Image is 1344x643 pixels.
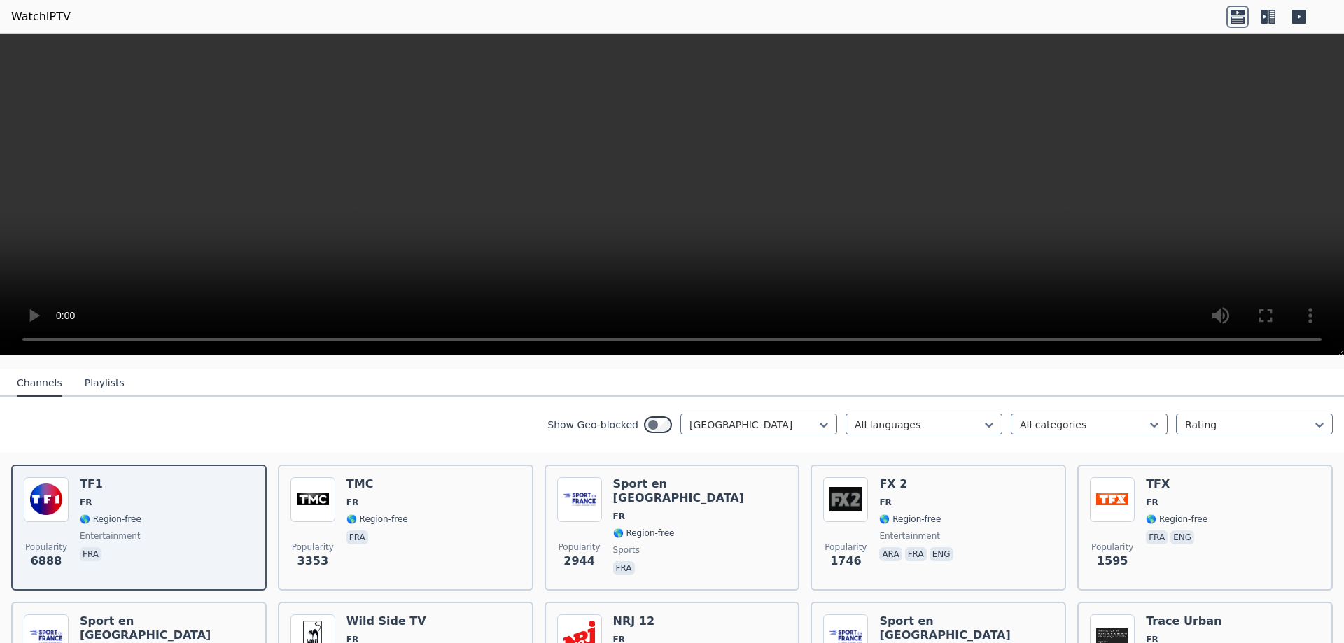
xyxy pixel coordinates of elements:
h6: TFX [1146,477,1207,491]
h6: TMC [346,477,408,491]
h6: Trace Urban [1146,614,1223,628]
span: 🌎 Region-free [879,514,941,525]
span: Popularity [292,542,334,553]
p: fra [905,547,927,561]
span: Popularity [1091,542,1133,553]
span: entertainment [80,530,141,542]
h6: Wild Side TV [346,614,426,628]
img: TF1 [24,477,69,522]
span: Popularity [25,542,67,553]
span: 2944 [563,553,595,570]
span: FR [613,511,625,522]
span: sports [613,544,640,556]
span: 🌎 Region-free [1146,514,1207,525]
h6: NRJ 12 [613,614,675,628]
img: TFX [1090,477,1135,522]
p: fra [1146,530,1168,544]
p: fra [80,547,101,561]
span: Popularity [825,542,867,553]
span: FR [346,497,358,508]
p: fra [613,561,635,575]
span: 🌎 Region-free [346,514,408,525]
label: Show Geo-blocked [547,418,638,432]
button: Playlists [85,370,125,397]
p: ara [879,547,902,561]
img: FX 2 [823,477,868,522]
img: TMC [290,477,335,522]
span: Popularity [559,542,601,553]
h6: TF1 [80,477,141,491]
p: eng [1170,530,1194,544]
img: Sport en France [557,477,602,522]
button: Channels [17,370,62,397]
span: 🌎 Region-free [80,514,141,525]
span: FR [80,497,92,508]
h6: Sport en [GEOGRAPHIC_DATA] [80,614,254,642]
span: entertainment [879,530,940,542]
p: eng [930,547,953,561]
span: 6888 [31,553,62,570]
span: 1595 [1097,553,1128,570]
h6: Sport en [GEOGRAPHIC_DATA] [613,477,787,505]
h6: Sport en [GEOGRAPHIC_DATA] [879,614,1053,642]
span: 3353 [297,553,329,570]
span: 1746 [830,553,862,570]
span: FR [879,497,891,508]
span: FR [1146,497,1158,508]
a: WatchIPTV [11,8,71,25]
span: 🌎 Region-free [613,528,675,539]
p: fra [346,530,368,544]
h6: FX 2 [879,477,955,491]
